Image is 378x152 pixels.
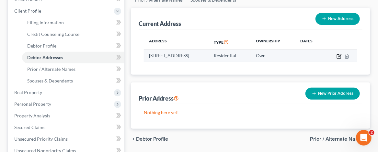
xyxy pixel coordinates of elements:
[131,136,136,142] i: chevron_left
[22,17,124,28] a: Filing Information
[356,130,372,146] iframe: Intercom live chat
[251,49,295,62] td: Own
[22,40,124,52] a: Debtor Profile
[22,52,124,63] a: Debtor Addresses
[310,136,370,142] button: Prior / Alternate Names chevron_right
[144,49,209,62] td: [STREET_ADDRESS]
[14,136,68,142] span: Unsecured Priority Claims
[209,35,251,49] th: Type
[27,55,63,60] span: Debtor Addresses
[131,136,168,142] button: chevron_left Debtor Profile
[144,35,209,49] th: Address
[369,130,374,135] span: 2
[14,125,45,130] span: Secured Claims
[27,20,64,25] span: Filing Information
[9,110,124,122] a: Property Analysis
[27,31,79,37] span: Credit Counseling Course
[139,20,181,27] div: Current Address
[27,43,56,49] span: Debtor Profile
[139,94,179,102] div: Prior Address
[209,49,251,62] td: Residential
[9,122,124,133] a: Secured Claims
[14,113,50,118] span: Property Analysis
[144,109,357,116] p: Nothing here yet!
[315,13,360,25] button: New Address
[14,101,51,107] span: Personal Property
[27,66,75,72] span: Prior / Alternate Names
[14,90,42,95] span: Real Property
[22,28,124,40] a: Credit Counseling Course
[22,75,124,87] a: Spouses & Dependents
[9,133,124,145] a: Unsecured Priority Claims
[136,136,168,142] span: Debtor Profile
[27,78,73,83] span: Spouses & Dependents
[14,8,41,14] span: Client Profile
[310,136,365,142] span: Prior / Alternate Names
[295,35,324,49] th: Dates
[305,88,360,100] button: New Prior Address
[251,35,295,49] th: Ownership
[22,63,124,75] a: Prior / Alternate Names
